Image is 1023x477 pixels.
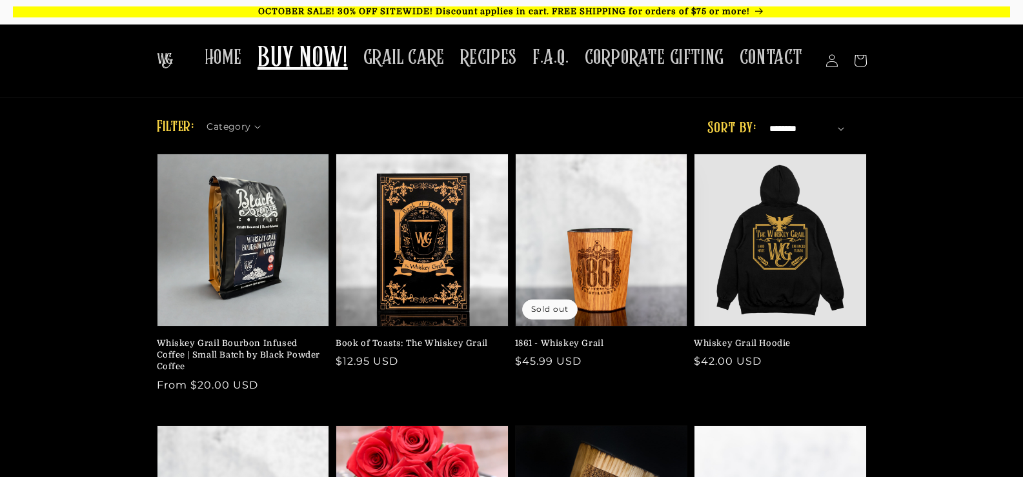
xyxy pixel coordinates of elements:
[363,45,445,70] span: GRAIL CARE
[585,45,724,70] span: CORPORATE GIFTING
[356,37,452,78] a: GRAIL CARE
[732,37,811,78] a: CONTACT
[250,34,356,85] a: BUY NOW!
[707,121,756,136] label: Sort by:
[515,338,680,349] a: 1861 - Whiskey Grail
[740,45,803,70] span: CONTACT
[157,116,194,139] h2: Filter:
[532,45,569,70] span: F.A.Q.
[13,6,1010,17] p: OCTOBER SALE! 30% OFF SITEWIDE! Discount applies in cart. FREE SHIPPING for orders of $75 or more!
[460,45,517,70] span: RECIPES
[694,338,859,349] a: Whiskey Grail Hoodie
[525,37,577,78] a: F.A.Q.
[452,37,525,78] a: RECIPES
[157,53,173,68] img: The Whiskey Grail
[197,37,250,78] a: HOME
[577,37,732,78] a: CORPORATE GIFTING
[207,120,250,134] span: Category
[205,45,242,70] span: HOME
[157,338,322,373] a: Whiskey Grail Bourbon Infused Coffee | Small Batch by Black Powder Coffee
[207,117,268,130] summary: Category
[258,41,348,77] span: BUY NOW!
[336,338,501,349] a: Book of Toasts: The Whiskey Grail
